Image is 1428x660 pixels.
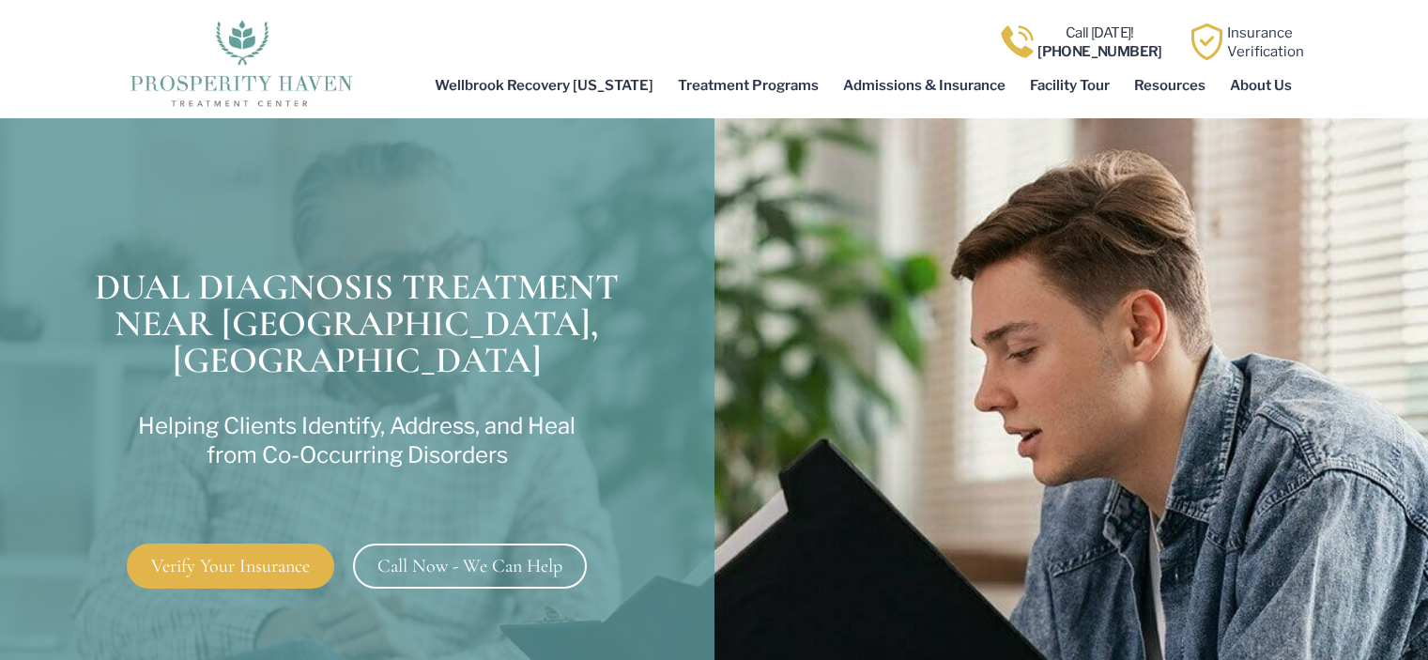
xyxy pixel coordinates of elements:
[1122,64,1218,107] a: Resources
[1037,43,1162,60] b: [PHONE_NUMBER]
[124,15,358,109] img: The logo for Prosperity Haven Addiction Recovery Center.
[28,411,686,469] p: Helping Clients Identify, Address, and Heal from Co-Occurring Disorders
[1189,23,1225,60] img: Learn how Prosperity Haven, a verified substance abuse center can help you overcome your addiction
[377,557,562,576] span: Call Now - We Can Help
[666,64,831,107] a: Treatment Programs
[1218,64,1304,107] a: About Us
[831,64,1018,107] a: Admissions & Insurance
[1227,24,1304,60] a: InsuranceVerification
[19,269,696,378] h1: Dual Diagnosis Treatment Near [GEOGRAPHIC_DATA], [GEOGRAPHIC_DATA]
[127,544,334,589] a: Verify Your Insurance
[1037,24,1162,60] a: Call [DATE]![PHONE_NUMBER]
[422,64,666,107] a: Wellbrook Recovery [US_STATE]
[353,544,587,589] a: Call Now - We Can Help
[151,557,310,576] span: Verify Your Insurance
[999,23,1036,60] img: Call one of Prosperity Haven's dedicated counselors today so we can help you overcome addiction
[1018,64,1122,107] a: Facility Tour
